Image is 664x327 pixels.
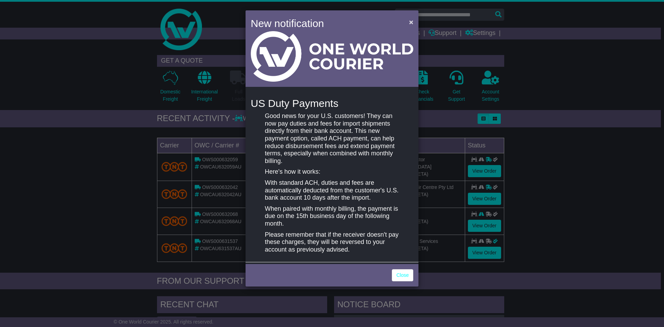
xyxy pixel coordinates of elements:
p: Here's how it works: [265,168,399,176]
span: × [409,18,413,26]
h4: US Duty Payments [251,98,413,109]
h4: New notification [251,16,399,31]
p: Good news for your U.S. customers! They can now pay duties and fees for import shipments directly... [265,112,399,165]
p: When paired with monthly billing, the payment is due on the 15th business day of the following mo... [265,205,399,228]
a: Close [392,269,413,281]
p: With standard ACH, duties and fees are automatically deducted from the customer's U.S. bank accou... [265,179,399,202]
button: Close [406,15,417,29]
p: Please remember that if the receiver doesn't pay these charges, they will be reversed to your acc... [265,231,399,254]
img: Light [251,31,413,82]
